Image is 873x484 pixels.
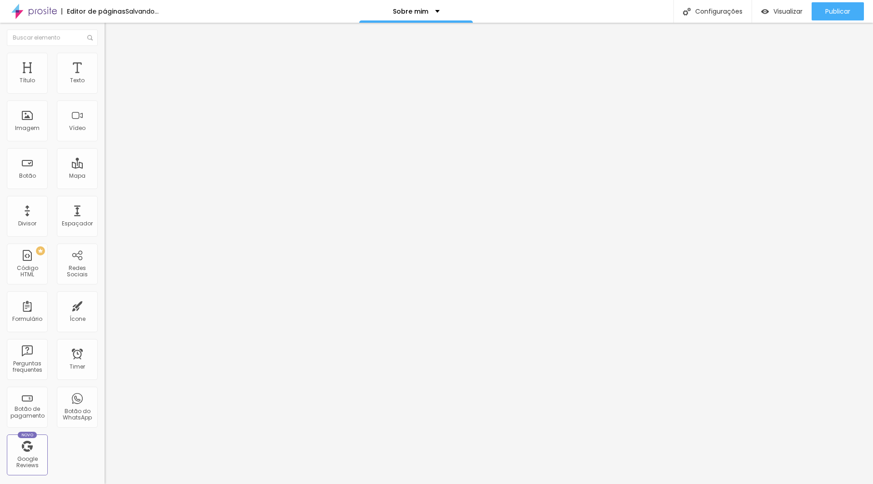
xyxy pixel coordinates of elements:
div: Botão do WhatsApp [59,408,95,421]
div: Botão de pagamento [9,406,45,419]
img: Icone [87,35,93,40]
div: Redes Sociais [59,265,95,278]
img: view-1.svg [761,8,769,15]
input: Buscar elemento [7,30,98,46]
img: Icone [683,8,691,15]
div: Divisor [18,220,36,227]
button: Publicar [812,2,864,20]
div: Google Reviews [9,456,45,469]
div: Editor de páginas [61,8,125,15]
span: Publicar [825,8,850,15]
div: Ícone [70,316,85,322]
div: Vídeo [69,125,85,131]
button: Visualizar [752,2,812,20]
div: Perguntas frequentes [9,360,45,374]
div: Novo [18,432,37,438]
div: Código HTML [9,265,45,278]
div: Imagem [15,125,40,131]
div: Mapa [69,173,85,179]
div: Formulário [12,316,42,322]
div: Título [20,77,35,84]
div: Timer [70,364,85,370]
span: Visualizar [773,8,803,15]
p: Sobre mim [393,8,428,15]
div: Espaçador [62,220,93,227]
div: Botão [19,173,36,179]
div: Texto [70,77,85,84]
div: Salvando... [125,8,159,15]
